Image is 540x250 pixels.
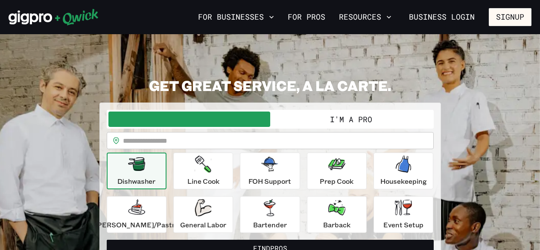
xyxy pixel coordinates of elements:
[320,176,353,186] p: Prep Cook
[107,196,166,233] button: [PERSON_NAME]/Pastry
[173,196,233,233] button: General Labor
[253,220,287,230] p: Bartender
[187,176,219,186] p: Line Cook
[380,176,427,186] p: Housekeeping
[402,8,482,26] a: Business Login
[284,10,329,24] a: For Pros
[307,196,367,233] button: Barback
[195,10,277,24] button: For Businesses
[270,112,432,127] button: I'm a Pro
[117,176,155,186] p: Dishwasher
[95,220,178,230] p: [PERSON_NAME]/Pastry
[374,153,433,189] button: Housekeeping
[336,10,395,24] button: Resources
[99,77,441,94] h2: GET GREAT SERVICE, A LA CARTE.
[240,153,300,189] button: FOH Support
[248,176,291,186] p: FOH Support
[323,220,350,230] p: Barback
[383,220,423,230] p: Event Setup
[107,153,166,189] button: Dishwasher
[108,112,270,127] button: I'm a Business
[173,153,233,189] button: Line Cook
[489,8,531,26] button: Signup
[307,153,367,189] button: Prep Cook
[240,196,300,233] button: Bartender
[180,220,226,230] p: General Labor
[374,196,433,233] button: Event Setup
